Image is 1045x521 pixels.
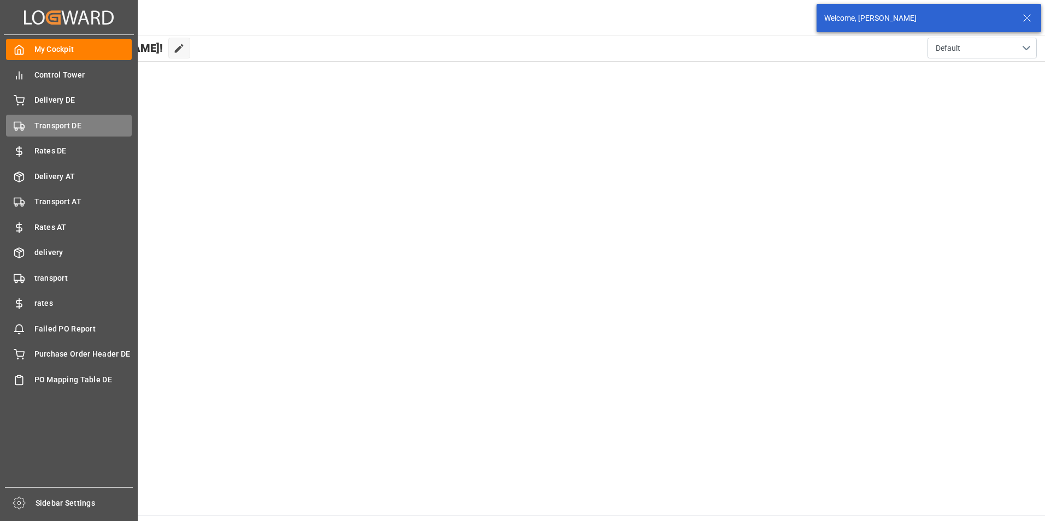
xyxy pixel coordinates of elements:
[824,13,1012,24] div: Welcome, [PERSON_NAME]
[927,38,1037,58] button: open menu
[6,344,132,365] a: Purchase Order Header DE
[34,44,132,55] span: My Cockpit
[6,191,132,212] a: Transport AT
[6,115,132,136] a: Transport DE
[6,64,132,85] a: Control Tower
[34,94,132,106] span: Delivery DE
[34,145,132,157] span: Rates DE
[34,69,132,81] span: Control Tower
[6,267,132,288] a: transport
[6,165,132,187] a: Delivery AT
[34,273,132,284] span: transport
[6,242,132,263] a: delivery
[936,43,960,54] span: Default
[34,348,132,360] span: Purchase Order Header DE
[6,318,132,339] a: Failed PO Report
[6,140,132,162] a: Rates DE
[34,374,132,386] span: PO Mapping Table DE
[6,216,132,238] a: Rates AT
[6,293,132,314] a: rates
[34,222,132,233] span: Rates AT
[34,247,132,258] span: delivery
[36,498,133,509] span: Sidebar Settings
[34,298,132,309] span: rates
[34,171,132,182] span: Delivery AT
[6,369,132,390] a: PO Mapping Table DE
[34,196,132,208] span: Transport AT
[6,90,132,111] a: Delivery DE
[45,38,163,58] span: Hello [PERSON_NAME]!
[6,39,132,60] a: My Cockpit
[34,323,132,335] span: Failed PO Report
[34,120,132,132] span: Transport DE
